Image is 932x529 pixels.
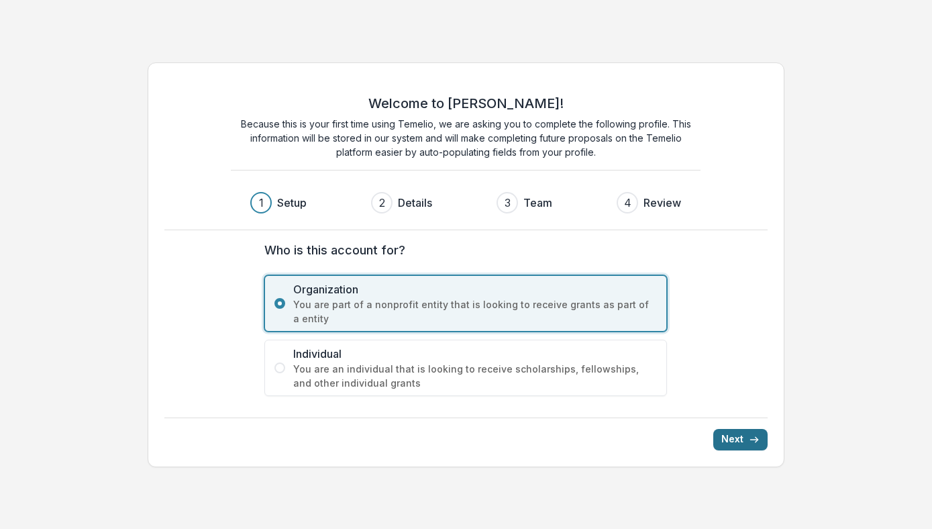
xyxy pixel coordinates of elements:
span: Individual [293,346,657,362]
h3: Details [398,195,432,211]
p: Because this is your first time using Temelio, we are asking you to complete the following profil... [231,117,701,159]
div: 3 [505,195,511,211]
div: Progress [250,192,681,213]
h3: Team [523,195,552,211]
label: Who is this account for? [264,241,659,259]
span: Organization [293,281,657,297]
div: 1 [259,195,264,211]
h2: Welcome to [PERSON_NAME]! [368,95,564,111]
span: You are an individual that is looking to receive scholarships, fellowships, and other individual ... [293,362,657,390]
div: 4 [624,195,631,211]
button: Next [713,429,768,450]
h3: Setup [277,195,307,211]
span: You are part of a nonprofit entity that is looking to receive grants as part of a entity [293,297,657,326]
h3: Review [643,195,681,211]
div: 2 [379,195,385,211]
